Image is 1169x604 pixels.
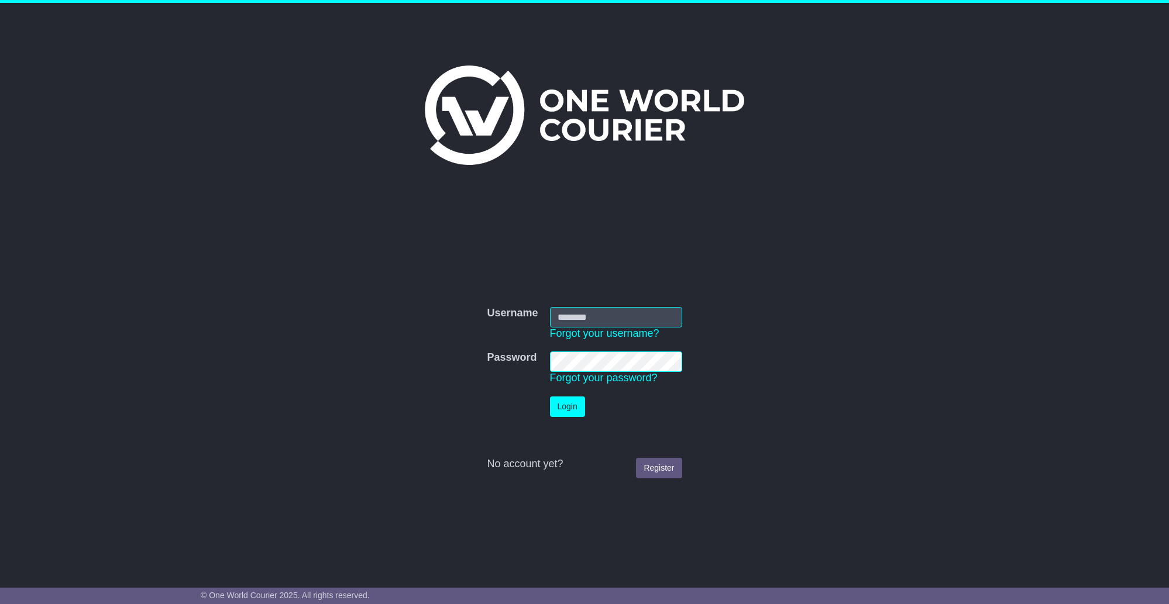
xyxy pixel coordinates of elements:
[201,591,370,600] span: © One World Courier 2025. All rights reserved.
[550,396,585,417] button: Login
[487,458,682,471] div: No account yet?
[550,327,659,339] a: Forgot your username?
[636,458,682,478] a: Register
[487,307,538,320] label: Username
[550,372,658,384] a: Forgot your password?
[425,65,744,165] img: One World
[487,351,537,364] label: Password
